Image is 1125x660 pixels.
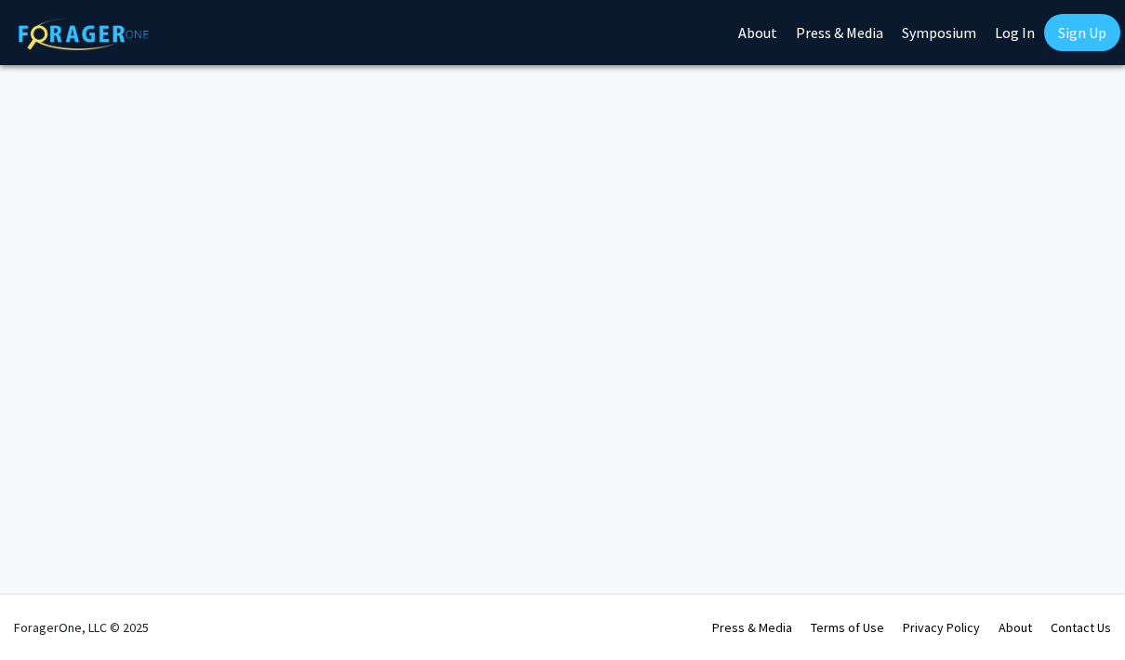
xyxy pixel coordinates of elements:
a: About [999,619,1032,636]
a: Contact Us [1051,619,1111,636]
div: ForagerOne, LLC © 2025 [14,595,149,660]
a: Terms of Use [811,619,884,636]
a: Privacy Policy [903,619,980,636]
a: Press & Media [712,619,792,636]
img: ForagerOne Logo [19,18,149,50]
a: Sign Up [1044,14,1120,51]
